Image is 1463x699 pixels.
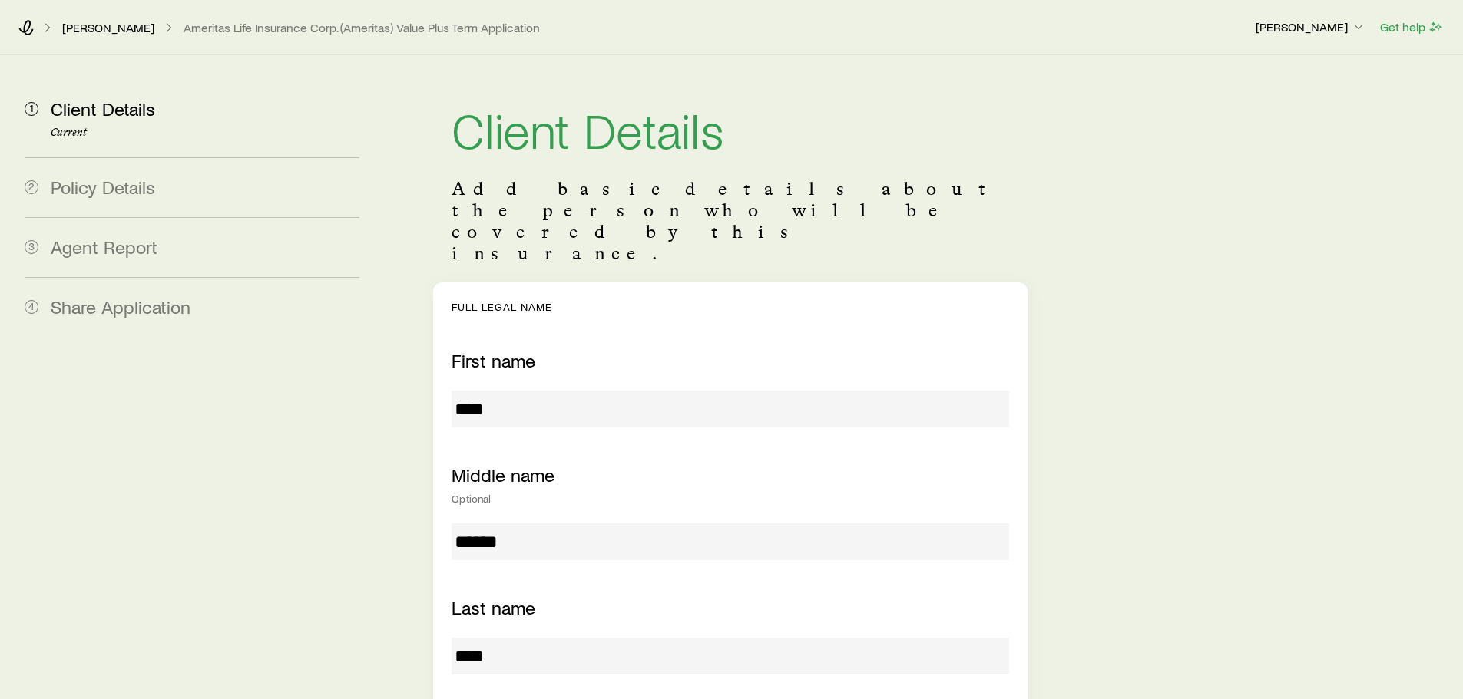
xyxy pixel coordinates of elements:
[452,301,1008,313] p: Full legal name
[1256,19,1366,35] p: [PERSON_NAME]
[183,21,541,35] button: Ameritas Life Insurance Corp. (Ameritas) Value Plus Term Application
[1255,18,1367,37] button: [PERSON_NAME]
[452,349,535,371] label: First name
[452,493,1008,505] div: Optional
[452,463,554,486] label: Middle name
[25,300,38,314] span: 4
[452,104,1008,153] h1: Client Details
[25,102,38,116] span: 1
[452,178,1008,264] p: Add basic details about the person who will be covered by this insurance.
[25,180,38,194] span: 2
[1379,18,1445,36] button: Get help
[51,97,155,120] span: Client Details
[61,21,155,35] a: [PERSON_NAME]
[51,176,155,198] span: Policy Details
[51,236,157,258] span: Agent Report
[25,240,38,254] span: 3
[51,127,359,139] p: Current
[452,596,535,618] label: Last name
[51,295,190,318] span: Share Application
